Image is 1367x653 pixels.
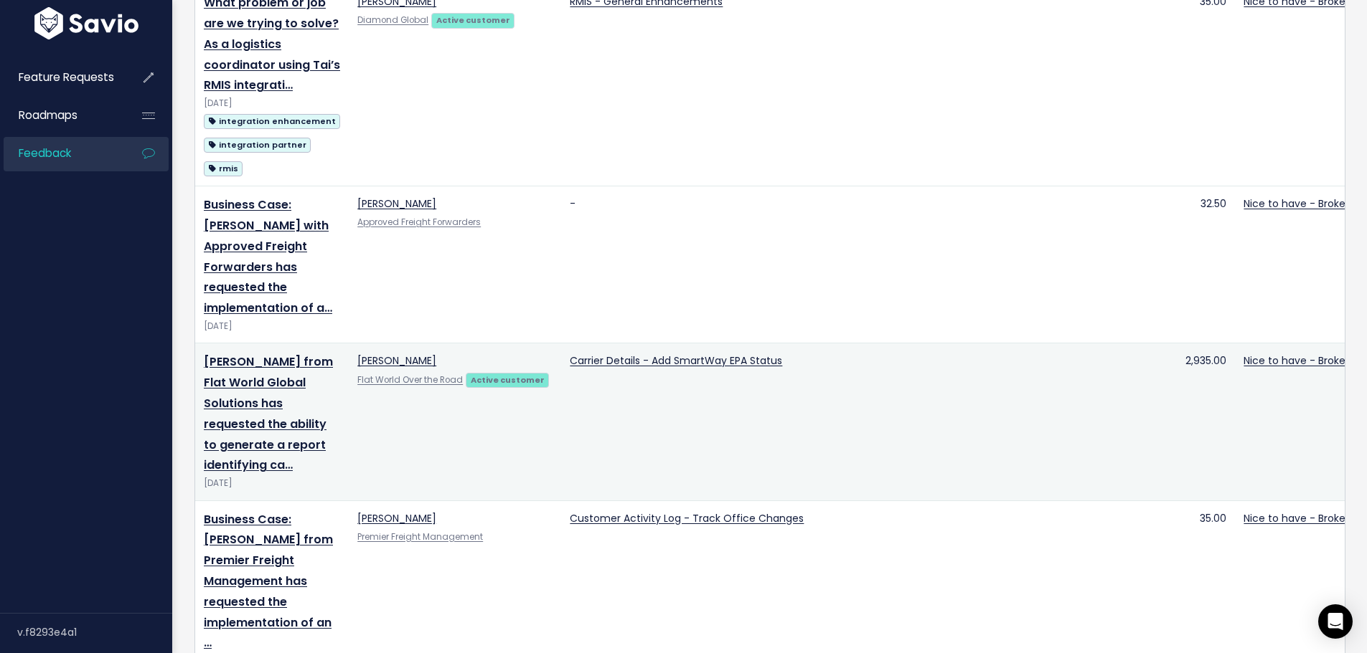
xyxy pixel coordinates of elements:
[4,137,119,170] a: Feedback
[204,96,340,111] div: [DATE]
[431,12,515,27] a: Active customer
[1318,604,1353,639] div: Open Intercom Messenger
[570,353,782,368] a: Carrier Details - Add SmartWay EPA Status
[570,511,804,525] a: Customer Activity Log - Track Office Changes
[204,511,333,652] a: Business Case: [PERSON_NAME] from Premier Freight Management has requested the implementation of ...
[19,70,114,85] span: Feature Requests
[4,61,119,94] a: Feature Requests
[1175,186,1235,343] td: 32.50
[357,196,436,211] a: [PERSON_NAME]
[471,374,545,386] strong: Active customer
[561,186,1175,343] td: -
[357,374,463,386] a: Flat World Over the Road
[204,353,333,473] a: [PERSON_NAME] from Flat World Global Solutions has requested the ability to generate a report ide...
[17,614,172,651] div: v.f8293e4a1
[19,108,77,123] span: Roadmaps
[19,146,71,161] span: Feedback
[436,14,510,26] strong: Active customer
[31,7,142,39] img: logo-white.9d6f32f41409.svg
[204,138,311,153] span: integration partner
[357,216,481,228] a: Approved Freight Forwarders
[204,114,340,129] span: integration enhancement
[204,196,332,316] a: Business Case: [PERSON_NAME] with Approved Freight Forwarders has requested the implementation of a…
[204,159,243,177] a: rmis
[357,511,436,525] a: [PERSON_NAME]
[4,99,119,132] a: Roadmaps
[357,14,428,26] a: Diamond Global
[204,476,340,491] div: [DATE]
[204,112,340,130] a: integration enhancement
[466,372,549,386] a: Active customer
[357,353,436,368] a: [PERSON_NAME]
[204,161,243,176] span: rmis
[204,135,311,153] a: integration partner
[357,531,483,543] a: Premier Freight Management
[1175,343,1235,500] td: 2,935.00
[204,319,340,334] div: [DATE]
